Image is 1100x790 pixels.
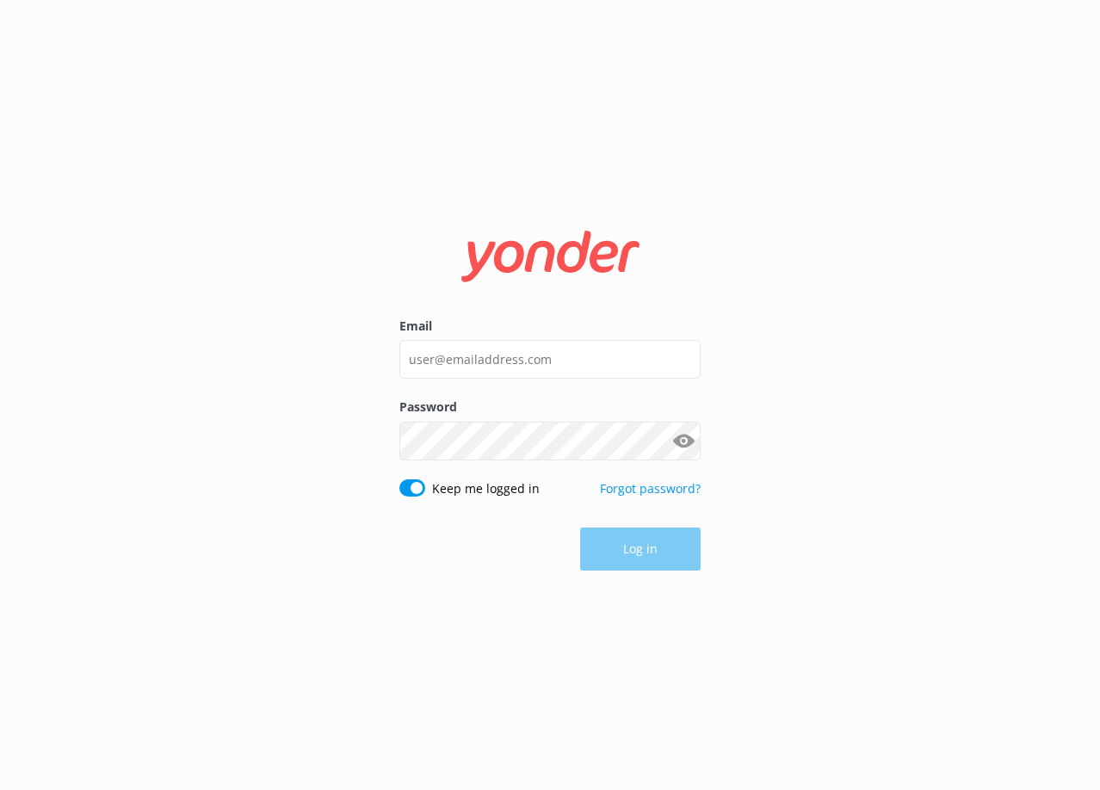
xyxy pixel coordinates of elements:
[600,480,701,497] a: Forgot password?
[666,423,701,458] button: Show password
[399,317,701,336] label: Email
[399,398,701,417] label: Password
[399,340,701,379] input: user@emailaddress.com
[432,479,540,498] label: Keep me logged in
